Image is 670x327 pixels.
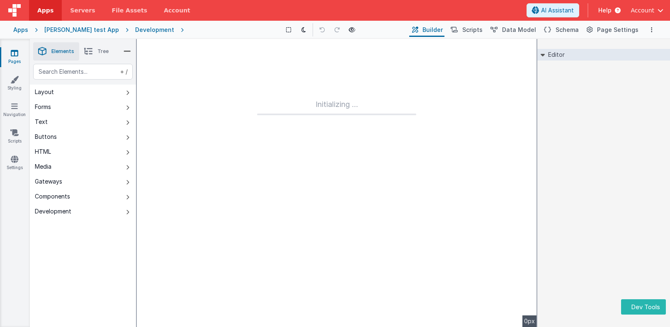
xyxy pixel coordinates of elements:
div: Components [35,192,70,201]
div: Development [35,207,71,216]
div: Layout [35,88,54,96]
button: Builder [409,23,444,37]
span: Builder [422,26,443,34]
input: Search Elements... [33,64,133,80]
button: Media [30,159,136,174]
div: [PERSON_NAME] test App [44,26,119,34]
h2: Editor [545,49,565,61]
div: Text [35,118,48,126]
div: Gateways [35,177,62,186]
span: Schema [556,26,579,34]
span: + / [119,64,128,80]
button: Dev Tools [621,299,666,315]
span: Elements [51,48,74,55]
span: AI Assistant [541,6,574,15]
button: Options [647,25,657,35]
span: Account [631,6,654,15]
button: Scripts [448,23,484,37]
button: Layout [30,85,136,99]
div: Media [35,162,51,171]
div: Initializing ... [257,99,416,115]
div: Apps [13,26,28,34]
span: Tree [97,48,109,55]
span: File Assets [112,6,148,15]
span: Servers [70,6,95,15]
span: Data Model [502,26,536,34]
button: Buttons [30,129,136,144]
button: Components [30,189,136,204]
button: Development [30,204,136,219]
div: 0px [522,315,536,327]
div: Buttons [35,133,57,141]
button: Gateways [30,174,136,189]
button: AI Assistant [527,3,579,17]
div: HTML [35,148,51,156]
button: Schema [541,23,580,37]
button: Page Settings [584,23,640,37]
span: Scripts [462,26,483,34]
button: Data Model [488,23,538,37]
span: Apps [37,6,53,15]
div: Development [135,26,174,34]
button: Text [30,114,136,129]
button: Forms [30,99,136,114]
div: Forms [35,103,51,111]
button: HTML [30,144,136,159]
button: Account [631,6,663,15]
pane: --> [137,39,536,327]
span: Page Settings [597,26,638,34]
span: Help [598,6,612,15]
